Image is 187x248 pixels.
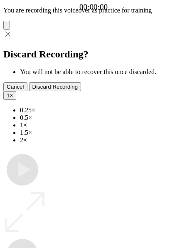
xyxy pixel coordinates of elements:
button: 1× [3,91,16,100]
li: 1.5× [20,129,184,136]
a: 00:00:00 [79,2,108,12]
button: Discard Recording [29,82,81,91]
button: Cancel [3,82,27,91]
span: 1 [7,92,10,99]
h2: Discard Recording? [3,49,184,60]
li: 0.5× [20,114,184,122]
p: You are recording this voiceover as practice for training [3,7,184,14]
li: 2× [20,136,184,144]
li: You will not be able to recover this once discarded. [20,68,184,76]
li: 0.25× [20,107,184,114]
li: 1× [20,122,184,129]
